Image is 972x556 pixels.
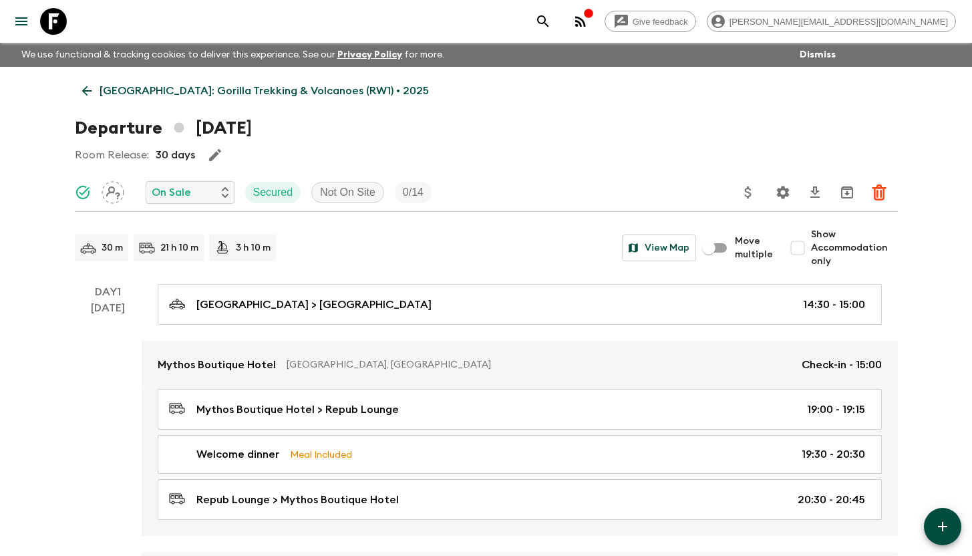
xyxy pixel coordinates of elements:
[722,17,955,27] span: [PERSON_NAME][EMAIL_ADDRESS][DOMAIN_NAME]
[625,17,695,27] span: Give feedback
[735,235,774,261] span: Move multiple
[142,341,898,389] a: Mythos Boutique Hotel[GEOGRAPHIC_DATA], [GEOGRAPHIC_DATA]Check-in - 15:00
[796,45,839,64] button: Dismiss
[100,83,429,99] p: [GEOGRAPHIC_DATA]: Gorilla Trekking & Volcanoes (RW1) • 2025
[158,284,882,325] a: [GEOGRAPHIC_DATA] > [GEOGRAPHIC_DATA]14:30 - 15:00
[802,357,882,373] p: Check-in - 15:00
[196,492,399,508] p: Repub Lounge > Mythos Boutique Hotel
[803,297,865,313] p: 14:30 - 15:00
[707,11,956,32] div: [PERSON_NAME][EMAIL_ADDRESS][DOMAIN_NAME]
[770,179,796,206] button: Settings
[75,78,436,104] a: [GEOGRAPHIC_DATA]: Gorilla Trekking & Volcanoes (RW1) • 2025
[75,115,252,142] h1: Departure [DATE]
[395,182,432,203] div: Trip Fill
[802,179,828,206] button: Download CSV
[152,184,191,200] p: On Sale
[811,228,898,268] span: Show Accommodation only
[605,11,696,32] a: Give feedback
[735,179,762,206] button: Update Price, Early Bird Discount and Costs
[75,184,91,200] svg: Synced Successfully
[320,184,375,200] p: Not On Site
[75,284,142,300] p: Day 1
[158,357,276,373] p: Mythos Boutique Hotel
[75,147,149,163] p: Room Release:
[253,184,293,200] p: Secured
[807,402,865,418] p: 19:00 - 19:15
[866,179,893,206] button: Delete
[91,300,125,536] div: [DATE]
[160,241,198,255] p: 21 h 10 m
[337,50,402,59] a: Privacy Policy
[158,389,882,430] a: Mythos Boutique Hotel > Repub Lounge19:00 - 19:15
[8,8,35,35] button: menu
[158,435,882,474] a: Welcome dinnerMeal Included19:30 - 20:30
[245,182,301,203] div: Secured
[798,492,865,508] p: 20:30 - 20:45
[158,479,882,520] a: Repub Lounge > Mythos Boutique Hotel20:30 - 20:45
[311,182,384,203] div: Not On Site
[16,43,450,67] p: We use functional & tracking cookies to deliver this experience. See our for more.
[403,184,424,200] p: 0 / 14
[196,297,432,313] p: [GEOGRAPHIC_DATA] > [GEOGRAPHIC_DATA]
[196,402,399,418] p: Mythos Boutique Hotel > Repub Lounge
[802,446,865,462] p: 19:30 - 20:30
[530,8,556,35] button: search adventures
[102,241,123,255] p: 30 m
[287,358,791,372] p: [GEOGRAPHIC_DATA], [GEOGRAPHIC_DATA]
[156,147,195,163] p: 30 days
[290,447,352,462] p: Meal Included
[236,241,271,255] p: 3 h 10 m
[622,235,696,261] button: View Map
[834,179,860,206] button: Archive (Completed, Cancelled or Unsynced Departures only)
[196,446,279,462] p: Welcome dinner
[102,185,124,196] span: Assign pack leader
